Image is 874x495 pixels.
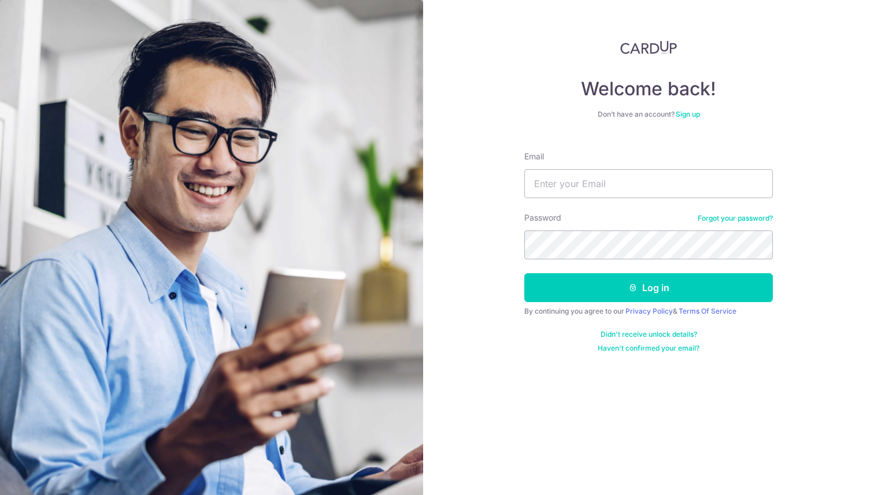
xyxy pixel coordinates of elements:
[524,307,773,316] div: By continuing you agree to our &
[524,169,773,198] input: Enter your Email
[698,214,773,223] a: Forgot your password?
[676,110,700,118] a: Sign up
[625,307,673,315] a: Privacy Policy
[524,110,773,119] div: Don’t have an account?
[524,77,773,101] h4: Welcome back!
[524,212,561,224] label: Password
[679,307,736,315] a: Terms Of Service
[601,330,697,339] a: Didn't receive unlock details?
[620,40,677,54] img: CardUp Logo
[524,273,773,302] button: Log in
[524,151,544,162] label: Email
[598,344,699,353] a: Haven't confirmed your email?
